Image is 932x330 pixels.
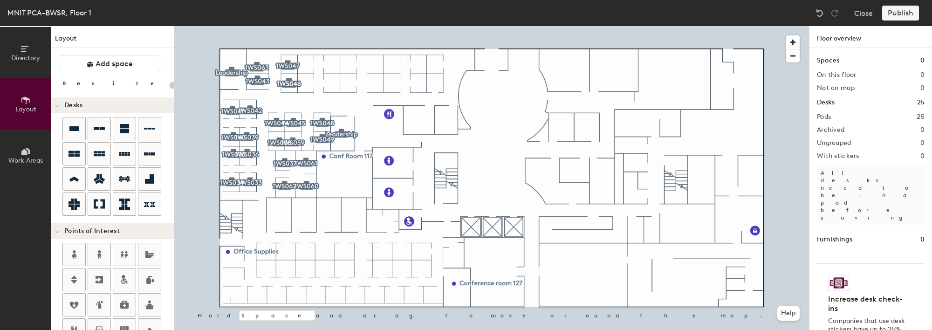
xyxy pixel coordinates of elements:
[920,152,925,160] h2: 0
[817,165,925,225] p: All desks need to be in a pod before saving
[920,55,925,66] h1: 0
[817,126,844,134] h2: Archived
[51,34,174,48] h1: Layout
[828,275,850,291] img: Sticker logo
[64,227,120,235] span: Points of Interest
[920,84,925,92] h2: 0
[11,54,40,62] span: Directory
[64,102,82,109] span: Desks
[828,295,908,313] h4: Increase desk check-ins
[920,71,925,79] h2: 0
[917,97,925,108] h1: 25
[96,59,133,69] span: Add space
[854,6,873,21] button: Close
[817,84,855,92] h2: Not on map
[920,139,925,147] h2: 0
[777,306,800,321] button: Help
[920,126,925,134] h2: 0
[62,80,165,87] div: Resize
[59,55,160,72] button: Add space
[830,8,839,18] img: Redo
[815,8,824,18] img: Undo
[920,234,925,245] h1: 0
[7,7,91,19] div: MNIT PCA-BWSR, Floor 1
[809,26,932,48] h1: Floor overview
[15,105,36,113] span: Layout
[817,234,852,245] h1: Furnishings
[8,157,43,165] span: Work Areas
[817,139,851,147] h2: Ungrouped
[817,71,857,79] h2: On this floor
[817,152,859,160] h2: With stickers
[817,97,835,108] h1: Desks
[917,113,925,121] h2: 25
[817,113,831,121] h2: Pods
[817,55,839,66] h1: Spaces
